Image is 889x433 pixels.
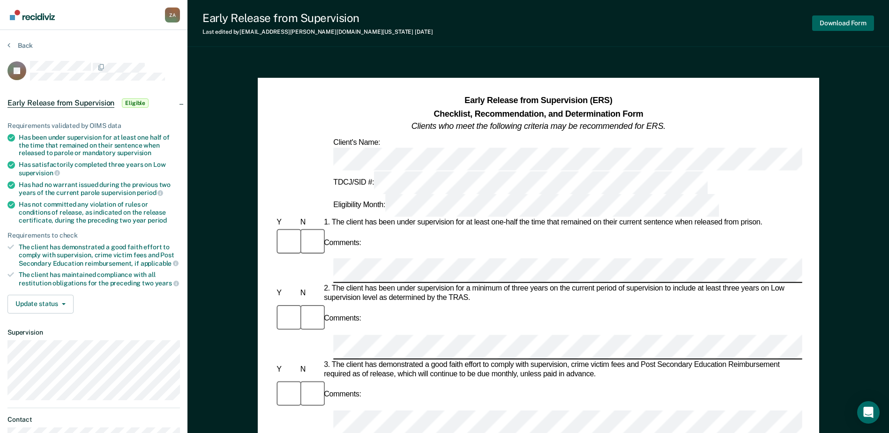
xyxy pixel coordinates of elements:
[141,260,179,267] span: applicable
[331,194,721,217] div: Eligibility Month:
[298,289,321,299] div: N
[331,171,710,194] div: TDCJ/SID #:
[19,134,180,157] div: Has been under supervision for at least one half of the time that remained on their sentence when...
[7,295,74,314] button: Update status
[148,216,167,224] span: period
[812,15,874,31] button: Download Form
[322,284,802,303] div: 2. The client has been under supervision for a minimum of three years on the current period of su...
[19,243,180,267] div: The client has demonstrated a good faith effort to comply with supervision, crime victim fees and...
[7,416,180,424] dt: Contact
[10,10,55,20] img: Recidiviz
[275,218,298,227] div: Y
[415,29,433,35] span: [DATE]
[122,98,149,108] span: Eligible
[202,29,433,35] div: Last edited by [EMAIL_ADDRESS][PERSON_NAME][DOMAIN_NAME][US_STATE]
[857,401,880,424] div: Open Intercom Messenger
[433,109,643,118] strong: Checklist, Recommendation, and Determination Form
[298,218,321,227] div: N
[165,7,180,22] button: Profile dropdown button
[322,314,363,323] div: Comments:
[322,390,363,400] div: Comments:
[322,238,363,247] div: Comments:
[19,181,180,197] div: Has had no warrant issued during the previous two years of the current parole supervision
[19,161,180,177] div: Has satisfactorily completed three years on Low
[7,41,33,50] button: Back
[137,189,163,196] span: period
[7,328,180,336] dt: Supervision
[464,96,612,105] strong: Early Release from Supervision (ERS)
[19,169,60,177] span: supervision
[322,360,802,379] div: 3. The client has demonstrated a good faith effort to comply with supervision, crime victim fees ...
[7,122,180,130] div: Requirements validated by OIMS data
[7,98,114,108] span: Early Release from Supervision
[202,11,433,25] div: Early Release from Supervision
[298,365,321,374] div: N
[411,121,665,131] em: Clients who meet the following criteria may be recommended for ERS.
[322,218,802,227] div: 1. The client has been under supervision for at least one-half the time that remained on their cu...
[275,365,298,374] div: Y
[275,289,298,299] div: Y
[19,271,180,287] div: The client has maintained compliance with all restitution obligations for the preceding two
[19,201,180,224] div: Has not committed any violation of rules or conditions of release, as indicated on the release ce...
[155,279,179,287] span: years
[117,149,151,157] span: supervision
[7,231,180,239] div: Requirements to check
[165,7,180,22] div: Z A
